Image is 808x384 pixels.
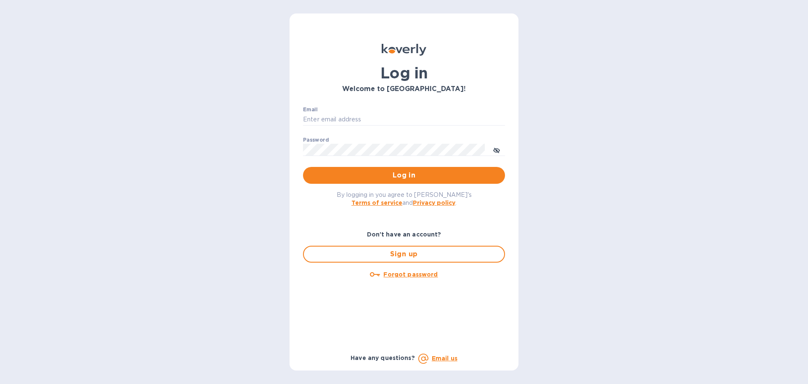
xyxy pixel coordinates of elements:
[367,231,441,238] b: Don't have an account?
[303,137,329,142] label: Password
[488,141,505,158] button: toggle password visibility
[432,355,457,362] a: Email us
[311,249,497,259] span: Sign up
[303,246,505,263] button: Sign up
[303,107,318,112] label: Email
[351,354,415,361] b: Have any questions?
[303,64,505,82] h1: Log in
[303,113,505,126] input: Enter email address
[303,167,505,184] button: Log in
[337,191,472,206] span: By logging in you agree to [PERSON_NAME]'s and .
[303,85,505,93] h3: Welcome to [GEOGRAPHIC_DATA]!
[351,199,402,206] a: Terms of service
[382,44,426,56] img: Koverly
[310,170,498,180] span: Log in
[383,271,438,278] u: Forgot password
[413,199,455,206] a: Privacy policy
